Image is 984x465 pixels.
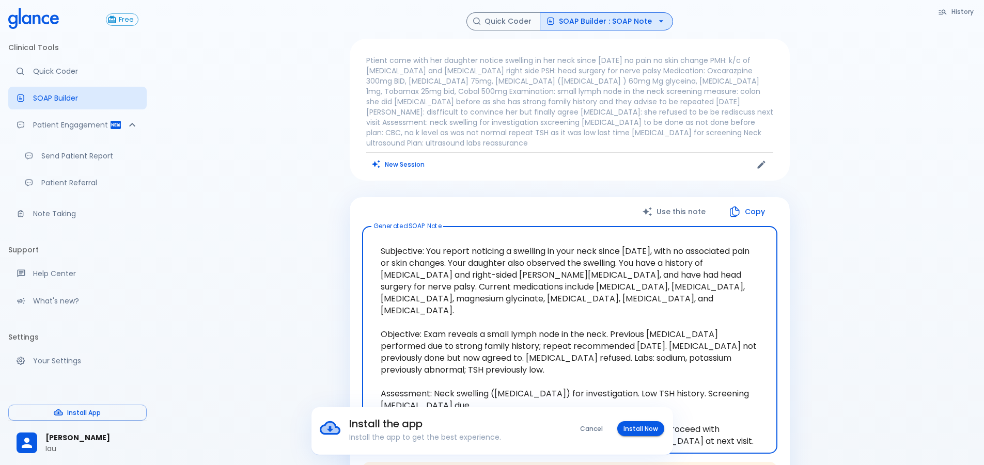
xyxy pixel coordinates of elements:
a: Click to view or change your subscription [106,13,147,26]
a: Manage your settings [8,349,147,372]
div: Patient Reports & Referrals [8,114,147,136]
p: Quick Coder [33,66,138,76]
p: Patient Referral [41,178,138,188]
button: Cancel [574,421,609,436]
div: [PERSON_NAME]Iau [8,425,147,461]
p: Install the app to get the best experience. [349,432,547,442]
p: Ptient came with her daughter notice swelling in her neck since [DATE] no pain no skin change PMH... [366,55,773,148]
p: What's new? [33,296,138,306]
div: Recent updates and feature releases [8,290,147,312]
button: History [933,4,980,19]
a: Get help from our support team [8,262,147,285]
a: Moramiz: Find ICD10AM codes instantly [8,60,147,83]
p: SOAP Builder [33,93,138,103]
button: Quick Coder [466,12,540,30]
p: Your Settings [33,356,138,366]
p: Help Center [33,268,138,279]
a: Send a patient summary [17,145,147,167]
button: Copy [718,201,777,222]
a: Advanced note-taking [8,202,147,225]
li: Support [8,237,147,262]
button: Install Now [617,421,664,436]
a: Docugen: Compose a clinical documentation in seconds [8,87,147,109]
button: Clears all inputs and results. [366,157,431,172]
p: Iau [45,443,138,454]
p: Patient Engagement [33,120,110,130]
p: Note Taking [33,209,138,219]
h6: Install the app [349,415,547,432]
span: Free [115,16,138,24]
button: Use this note [632,201,718,222]
button: Install App [8,405,147,421]
button: Edit [754,157,769,172]
span: [PERSON_NAME] [45,432,138,443]
a: Receive patient referrals [17,171,147,194]
li: Settings [8,325,147,349]
textarea: Subjective: You report noticing a swelling in your neck since [DATE], with no associated pain or ... [369,235,770,445]
p: Send Patient Report [41,151,138,161]
li: Clinical Tools [8,35,147,60]
button: SOAP Builder : SOAP Note [540,12,673,30]
button: Free [106,13,138,26]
